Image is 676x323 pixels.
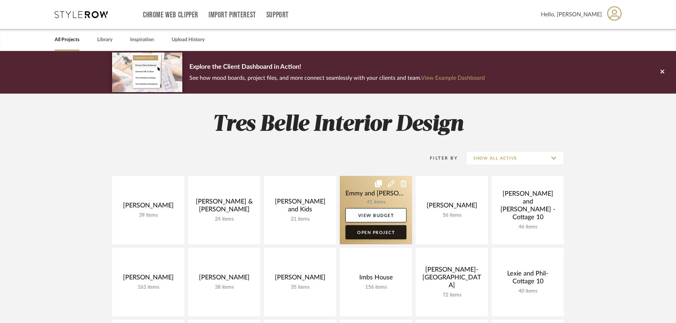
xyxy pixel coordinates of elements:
div: [PERSON_NAME] and Kids [270,198,331,216]
div: 40 items [497,288,558,294]
a: View Example Dashboard [421,75,485,81]
div: [PERSON_NAME] [270,274,331,284]
div: [PERSON_NAME] [118,202,179,212]
a: Chrome Web Clipper [143,12,198,18]
a: Open Project [345,225,406,239]
span: Hello, [PERSON_NAME] [541,10,602,19]
div: [PERSON_NAME] [421,202,482,212]
div: 24 items [194,216,255,222]
div: Imbs House [345,274,406,284]
div: Filter By [421,155,458,162]
img: d5d033c5-7b12-40c2-a960-1ecee1989c38.png [112,52,182,92]
a: All Projects [55,35,79,45]
p: Explore the Client Dashboard in Action! [189,62,485,73]
div: 72 items [421,292,482,298]
a: Inspiration [130,35,154,45]
div: 156 items [345,284,406,290]
h2: Tres Belle Interior Design [83,111,593,138]
div: 56 items [421,212,482,218]
div: 163 items [118,284,179,290]
div: [PERSON_NAME] and [PERSON_NAME] -Cottage 10 [497,190,558,224]
a: Import Pinterest [209,12,256,18]
div: 21 items [270,216,331,222]
div: [PERSON_NAME] & [PERSON_NAME] [194,198,255,216]
div: 39 items [118,212,179,218]
a: Support [266,12,289,18]
div: [PERSON_NAME] [194,274,255,284]
p: See how mood boards, project files, and more connect seamlessly with your clients and team. [189,73,485,83]
div: [PERSON_NAME]- [GEOGRAPHIC_DATA] [421,266,482,292]
div: 38 items [194,284,255,290]
div: Lexie and Phil-Cottage 10 [497,270,558,288]
a: Library [97,35,112,45]
a: Upload History [172,35,205,45]
a: View Budget [345,208,406,222]
div: 35 items [270,284,331,290]
div: 46 items [497,224,558,230]
div: [PERSON_NAME] [118,274,179,284]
